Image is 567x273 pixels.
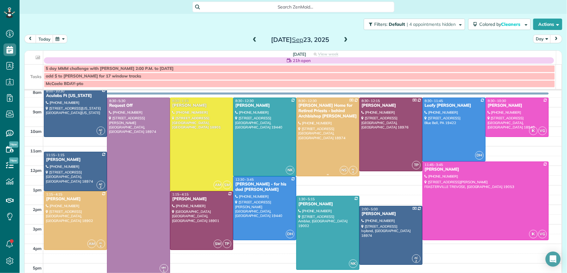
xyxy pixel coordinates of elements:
[475,151,484,160] span: DH
[501,21,521,27] span: Cleaners
[46,74,141,79] span: add $ to [PERSON_NAME] for 17 window tracks
[172,196,231,202] div: [PERSON_NAME]
[24,35,36,43] button: prev
[374,21,387,27] span: Filters:
[162,266,166,269] span: MH
[538,127,547,135] span: VG
[362,99,380,103] span: 8:30 - 12:15
[298,99,317,103] span: 8:30 - 12:30
[292,36,303,43] span: Sep
[97,130,105,136] small: 2
[214,240,222,248] span: SM
[109,99,126,103] span: 8:30 - 5:30
[214,181,222,189] span: AM
[223,240,231,248] span: TP
[298,197,315,201] span: 1:30 - 5:15
[538,230,547,238] span: VG
[172,103,231,108] div: [PERSON_NAME]
[361,19,465,30] a: Filters: Default | 4 appointments hidden
[286,230,294,238] span: DH
[412,258,420,264] small: 2
[36,35,53,43] button: today
[550,35,562,43] button: next
[9,141,18,148] span: New
[389,21,405,27] span: Default
[33,246,42,251] span: 4pm
[349,169,357,175] small: 4
[172,99,189,103] span: 8:30 - 1:15
[361,211,421,217] div: [PERSON_NAME]
[361,103,421,108] div: [PERSON_NAME]
[235,182,294,192] div: [PERSON_NAME] - for his dad [PERSON_NAME]
[99,128,103,132] span: AC
[33,265,42,270] span: 5pm
[293,52,306,57] span: [DATE]
[33,187,42,192] span: 1pm
[468,19,531,30] button: Colored byCleaners
[172,192,189,196] span: 1:15 - 4:15
[424,167,547,172] div: [PERSON_NAME]
[109,103,168,108] div: Request Off
[488,99,506,103] span: 8:30 - 10:30
[318,52,338,57] span: View week
[533,35,551,43] button: Day
[46,81,83,86] span: McCaela BDAY-pto
[414,256,418,259] span: AC
[33,90,42,95] span: 8am
[261,36,340,43] h2: [DATE] 23, 2025
[97,243,105,249] small: 4
[30,129,42,134] span: 10am
[286,166,294,174] span: NK
[407,21,456,27] span: | 4 appointments hidden
[235,99,254,103] span: 8:30 - 12:30
[349,259,357,268] span: NK
[298,103,357,119] div: [PERSON_NAME] Home for Retired Priests - behind Archbishop [PERSON_NAME]
[33,109,42,114] span: 9am
[425,162,443,167] span: 11:45 - 3:45
[46,89,64,93] span: 8:00 - 10:30
[46,66,174,71] span: 5 day MMM challenge with [PERSON_NAME] 2:00 P.M. to [DATE]
[479,21,523,27] span: Colored by
[30,168,42,173] span: 12pm
[99,241,103,245] span: AL
[235,103,294,108] div: [PERSON_NAME]
[46,93,105,99] div: Aculabs Ft [US_STATE]
[546,252,561,267] div: Open Intercom Messenger
[33,226,42,231] span: 3pm
[340,166,348,174] span: NS
[351,168,355,171] span: AL
[99,182,103,186] span: AC
[223,181,231,189] span: SM
[529,127,538,135] span: IK
[298,202,357,207] div: [PERSON_NAME]
[362,207,378,211] span: 2:00 - 5:00
[46,153,64,157] span: 11:15 - 1:15
[46,157,105,162] div: [PERSON_NAME]
[235,177,254,182] span: 12:30 - 3:45
[9,157,18,164] span: New
[529,230,538,238] span: IK
[424,103,484,108] div: Leafy [PERSON_NAME]
[425,99,443,103] span: 8:30 - 11:45
[30,148,42,153] span: 11am
[533,19,562,30] button: Actions
[412,161,421,169] span: TP
[293,57,311,64] span: 21h open
[33,207,42,212] span: 2pm
[97,184,105,190] small: 2
[364,19,465,30] button: Filters: Default | 4 appointments hidden
[46,192,62,196] span: 1:15 - 4:15
[487,103,547,108] div: [PERSON_NAME]
[46,196,105,202] div: [PERSON_NAME]
[120,94,154,99] div: [PERSON_NAME]
[87,240,96,248] span: AM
